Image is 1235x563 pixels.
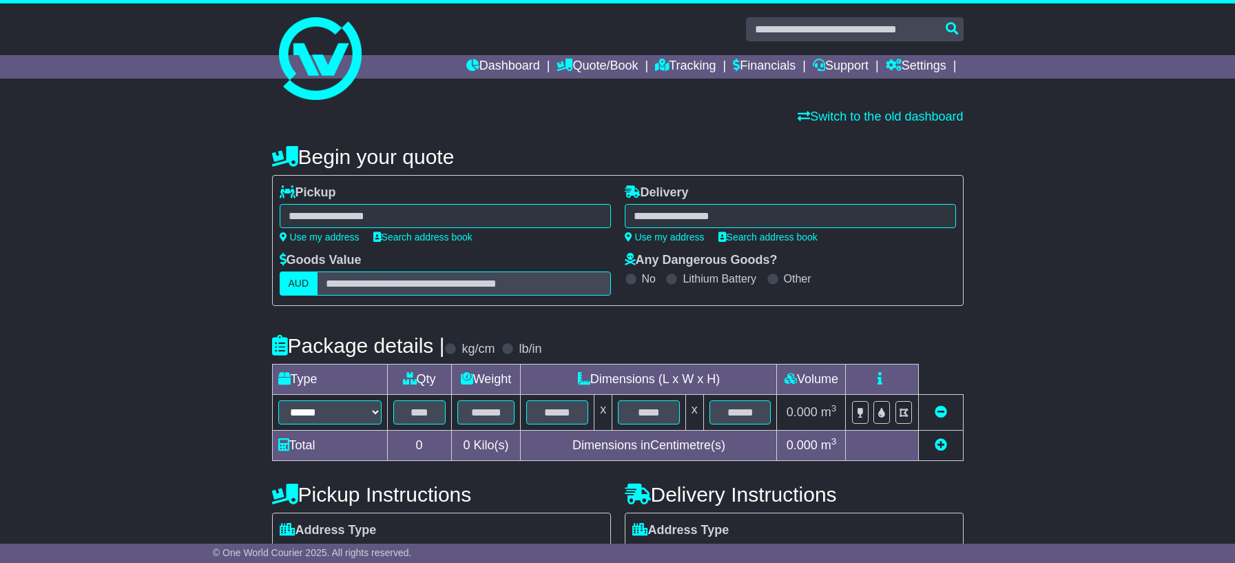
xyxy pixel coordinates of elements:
[886,55,946,79] a: Settings
[594,395,612,431] td: x
[713,542,785,563] span: Commercial
[272,365,387,395] td: Type
[213,547,412,558] span: © One World Courier 2025. All rights reserved.
[451,365,521,395] td: Weight
[373,232,473,243] a: Search address book
[280,542,346,563] span: Residential
[655,55,716,79] a: Tracking
[466,55,540,79] a: Dashboard
[787,405,818,419] span: 0.000
[280,232,360,243] a: Use my address
[777,365,846,395] td: Volume
[625,185,689,201] label: Delivery
[280,185,336,201] label: Pickup
[813,55,869,79] a: Support
[733,55,796,79] a: Financials
[632,523,729,538] label: Address Type
[718,232,818,243] a: Search address book
[272,483,611,506] h4: Pickup Instructions
[280,272,318,296] label: AUD
[935,438,947,452] a: Add new item
[557,55,638,79] a: Quote/Book
[461,342,495,357] label: kg/cm
[821,438,837,452] span: m
[387,431,451,461] td: 0
[683,272,756,285] label: Lithium Battery
[446,542,539,563] span: Air & Sea Depot
[521,365,777,395] td: Dimensions (L x W x H)
[642,272,656,285] label: No
[521,431,777,461] td: Dimensions in Centimetre(s)
[625,232,705,243] a: Use my address
[451,431,521,461] td: Kilo(s)
[831,403,837,413] sup: 3
[272,431,387,461] td: Total
[463,438,470,452] span: 0
[821,405,837,419] span: m
[831,436,837,447] sup: 3
[798,542,891,563] span: Air & Sea Depot
[272,334,445,357] h4: Package details |
[935,405,947,419] a: Remove this item
[625,483,964,506] h4: Delivery Instructions
[685,395,703,431] td: x
[632,542,699,563] span: Residential
[519,342,541,357] label: lb/in
[272,145,964,168] h4: Begin your quote
[280,523,377,538] label: Address Type
[625,253,778,268] label: Any Dangerous Goods?
[280,253,362,268] label: Goods Value
[387,365,451,395] td: Qty
[784,272,811,285] label: Other
[787,438,818,452] span: 0.000
[360,542,432,563] span: Commercial
[798,110,963,123] a: Switch to the old dashboard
